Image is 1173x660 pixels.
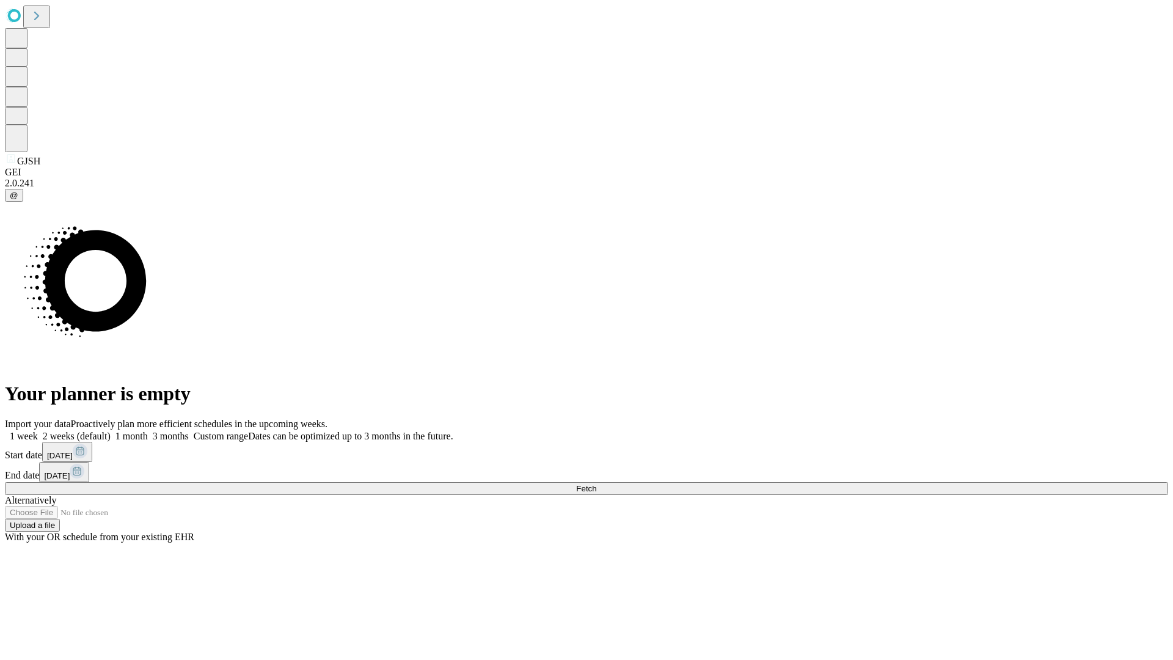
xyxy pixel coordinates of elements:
button: Upload a file [5,519,60,532]
div: End date [5,462,1168,482]
button: @ [5,189,23,202]
span: With your OR schedule from your existing EHR [5,532,194,542]
span: Alternatively [5,495,56,505]
button: [DATE] [42,442,92,462]
div: 2.0.241 [5,178,1168,189]
span: 1 month [115,431,148,441]
div: Start date [5,442,1168,462]
span: 1 week [10,431,38,441]
button: Fetch [5,482,1168,495]
span: Fetch [576,484,596,493]
span: @ [10,191,18,200]
span: Custom range [194,431,248,441]
span: Dates can be optimized up to 3 months in the future. [248,431,453,441]
span: 3 months [153,431,189,441]
h1: Your planner is empty [5,383,1168,405]
div: GEI [5,167,1168,178]
span: 2 weeks (default) [43,431,111,441]
span: GJSH [17,156,40,166]
span: Import your data [5,419,71,429]
span: [DATE] [44,471,70,480]
span: [DATE] [47,451,73,460]
button: [DATE] [39,462,89,482]
span: Proactively plan more efficient schedules in the upcoming weeks. [71,419,327,429]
